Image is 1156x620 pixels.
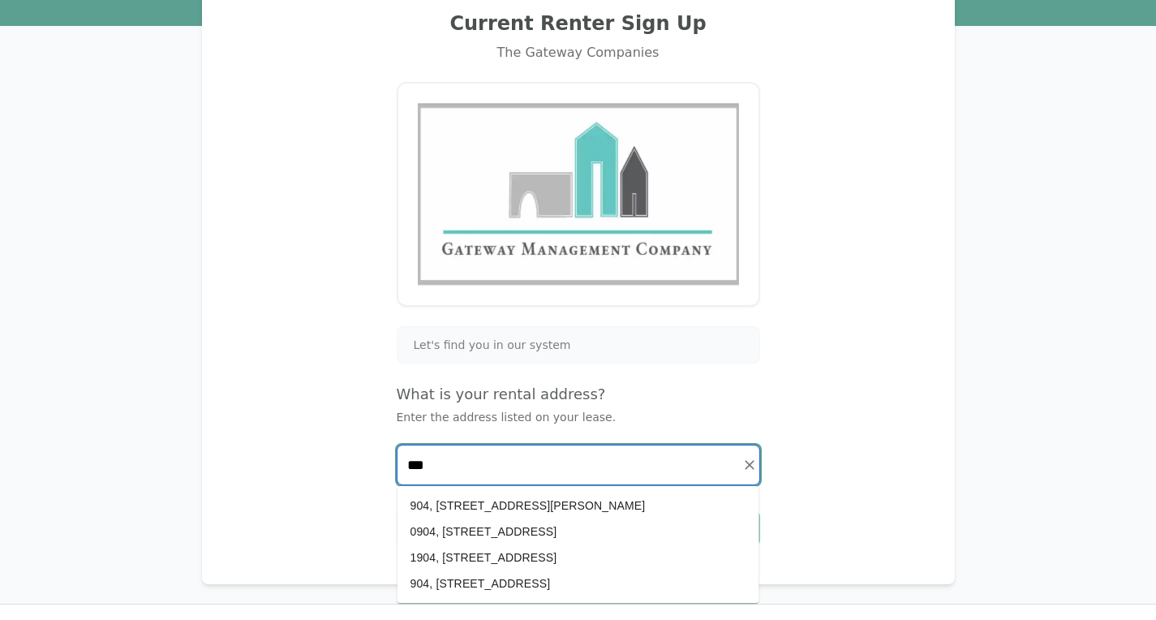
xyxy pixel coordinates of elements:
[398,446,759,484] input: Start typing...
[738,454,761,476] button: Clear
[398,519,759,545] li: 0904, [STREET_ADDRESS]
[414,337,571,353] span: Let's find you in our system
[398,545,759,570] li: 1904, [STREET_ADDRESS]
[398,493,759,519] li: 904, [STREET_ADDRESS][PERSON_NAME]
[418,103,739,286] img: Gateway Management
[397,409,760,425] p: Enter the address listed on your lease.
[221,43,935,62] div: The Gateway Companies
[221,11,935,37] h2: Current Renter Sign Up
[398,570,759,596] li: 904, [STREET_ADDRESS]
[397,383,760,406] h4: What is your rental address?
